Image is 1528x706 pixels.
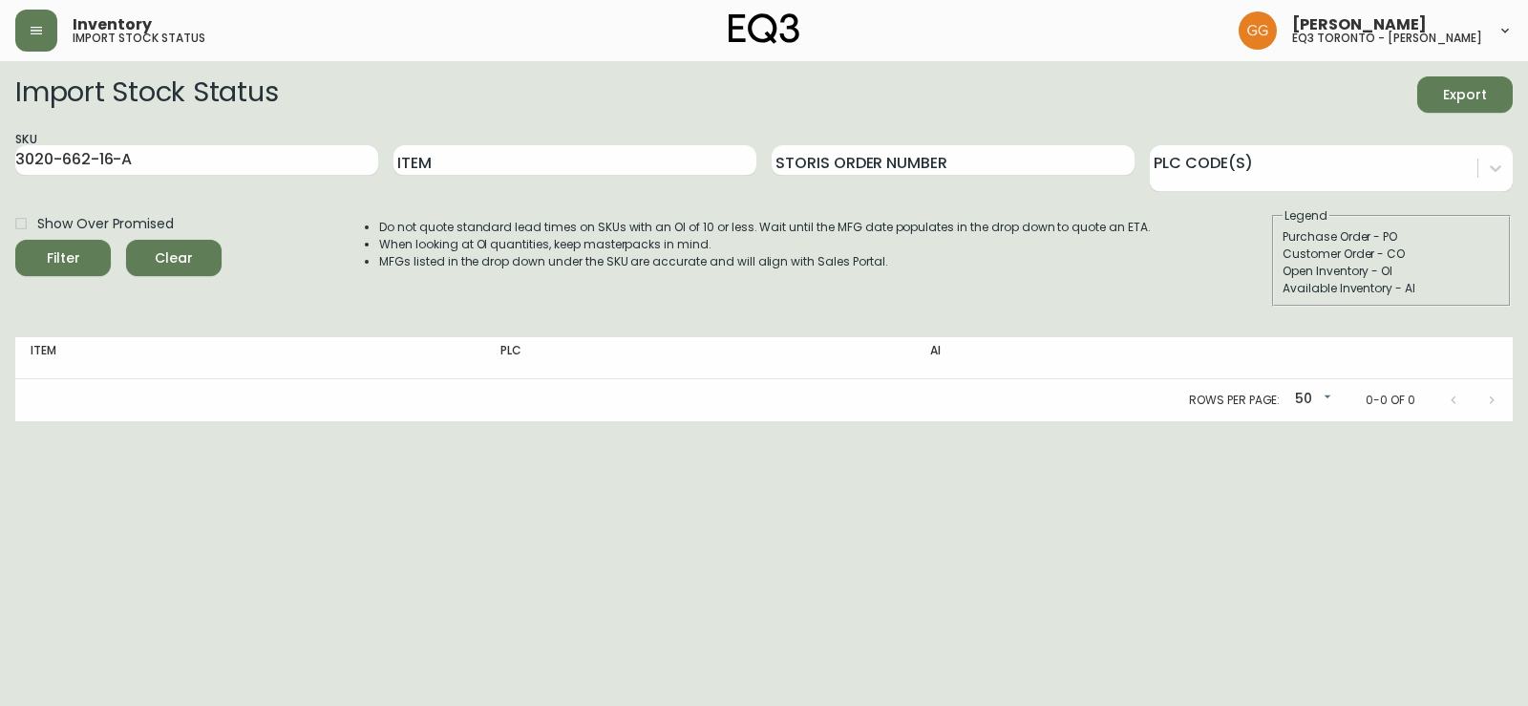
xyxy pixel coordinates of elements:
button: Filter [15,240,111,276]
span: Show Over Promised [37,214,174,234]
span: [PERSON_NAME] [1292,17,1427,32]
div: Open Inventory - OI [1283,263,1500,280]
th: PLC [485,337,915,379]
button: Export [1417,76,1513,113]
h5: eq3 toronto - [PERSON_NAME] [1292,32,1482,44]
h2: Import Stock Status [15,76,278,113]
p: 0-0 of 0 [1366,392,1415,409]
li: When looking at OI quantities, keep masterpacks in mind. [379,236,1151,253]
img: logo [729,13,799,44]
div: Purchase Order - PO [1283,228,1500,246]
span: Inventory [73,17,152,32]
img: dbfc93a9366efef7dcc9a31eef4d00a7 [1239,11,1277,50]
span: Clear [141,246,206,270]
p: Rows per page: [1189,392,1280,409]
div: Customer Order - CO [1283,246,1500,263]
li: MFGs listed in the drop down under the SKU are accurate and will align with Sales Portal. [379,253,1151,270]
div: 50 [1287,384,1335,416]
h5: import stock status [73,32,205,44]
div: Available Inventory - AI [1283,280,1500,297]
span: Export [1432,83,1497,107]
legend: Legend [1283,207,1329,225]
button: Clear [126,240,222,276]
li: Do not quote standard lead times on SKUs with an OI of 10 or less. Wait until the MFG date popula... [379,219,1151,236]
th: Item [15,337,485,379]
th: AI [915,337,1258,379]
